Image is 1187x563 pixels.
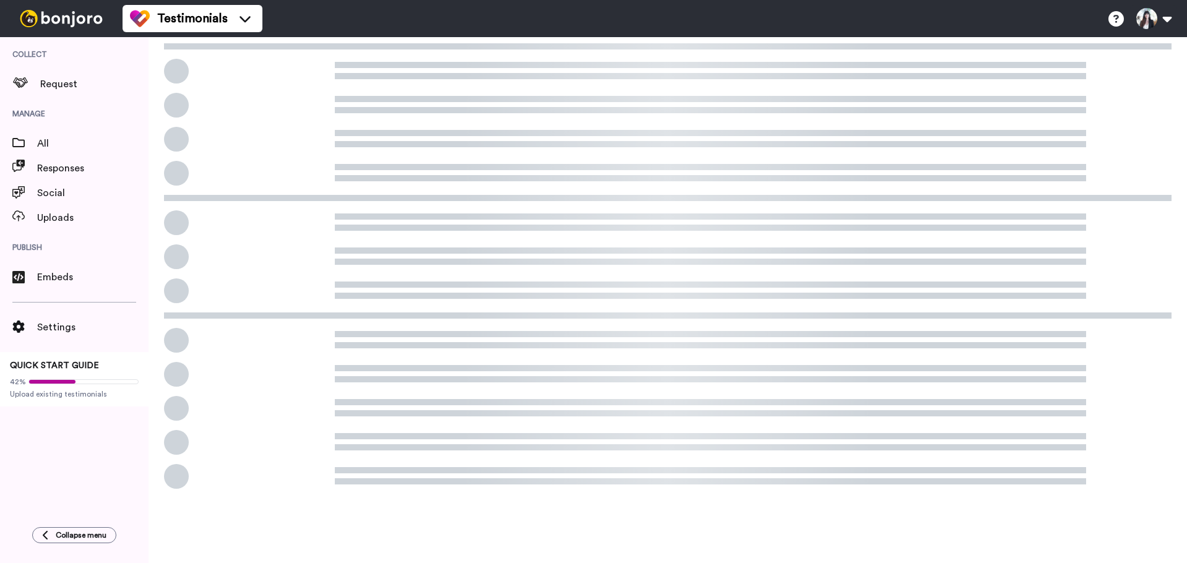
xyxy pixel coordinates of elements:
span: Upload existing testimonials [10,389,139,399]
span: Testimonials [157,10,228,27]
span: Social [37,186,149,200]
span: QUICK START GUIDE [10,361,99,370]
span: Settings [37,320,149,335]
span: Request [40,77,149,92]
span: All [37,136,149,151]
span: Embeds [37,270,149,285]
span: Responses [37,161,149,176]
span: Collapse menu [56,530,106,540]
img: bj-logo-header-white.svg [15,10,108,27]
img: tm-color.svg [130,9,150,28]
span: 42% [10,377,26,387]
span: Uploads [37,210,149,225]
button: Collapse menu [32,527,116,543]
